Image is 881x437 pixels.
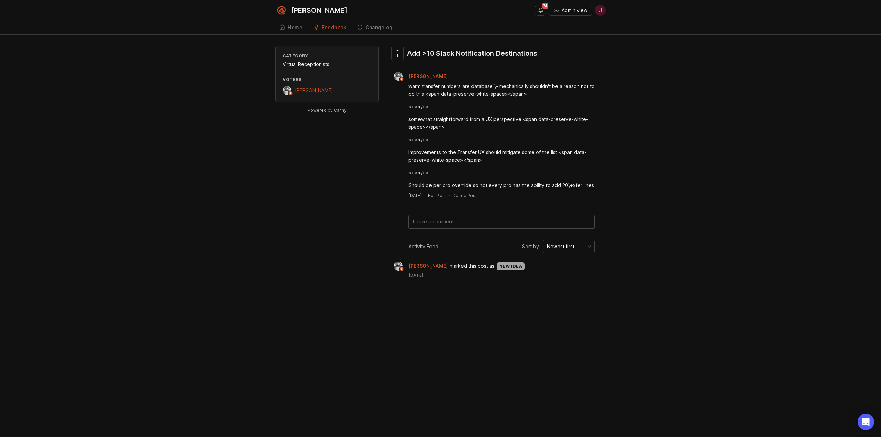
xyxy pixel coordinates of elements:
div: Voters [283,77,371,83]
div: Improvements to the Transfer UX should mitigate some of the list <span data-preserve-white-space>... [408,149,595,164]
img: member badge [399,266,404,272]
div: · [449,193,450,198]
div: somewhat straightforward from a UX perspective <span data-preserve-white-space></span> [408,116,595,131]
div: [PERSON_NAME] [291,7,347,14]
a: Justin Maxwell[PERSON_NAME] [390,262,450,271]
button: Notifications [535,5,546,16]
span: [PERSON_NAME] [295,87,333,93]
span: Sort by [522,243,539,250]
div: Should be per pro override so not every pro has the ability to add 20\+xfer lines [408,182,595,189]
a: Justin Maxwell[PERSON_NAME] [283,86,333,95]
span: marked this post as [450,262,495,270]
button: Admin view [549,5,592,16]
div: Category [283,53,371,59]
a: Justin Maxwell[PERSON_NAME] [390,72,453,81]
a: Changelog [353,21,397,35]
span: [PERSON_NAME] [408,73,448,79]
img: Smith.ai logo [275,4,288,17]
span: 74 [542,3,548,9]
div: warm transfer numbers are database \- mechanically shouldn't be a reason not to do this <span dat... [408,83,595,98]
img: member badge [399,77,404,82]
div: Newest first [547,243,574,250]
img: member badge [288,91,293,96]
div: <p></p> [408,136,595,143]
img: Justin Maxwell [394,262,403,271]
a: Feedback [309,21,350,35]
img: Justin Maxwell [394,72,403,81]
div: Home [288,25,302,30]
div: Feedback [322,25,346,30]
a: Home [275,21,307,35]
img: Justin Maxwell [283,86,291,95]
time: [DATE] [408,272,595,278]
div: new idea [497,262,525,270]
button: J [595,5,606,16]
div: Add >10 Slack Notification Destinations [407,48,537,58]
span: J [599,6,602,14]
div: Open Intercom Messenger [858,414,874,430]
div: <p></p> [408,169,595,176]
div: Delete Post [453,193,477,198]
div: Virtual Receptionists [283,61,371,68]
div: · [424,193,425,198]
span: [PERSON_NAME] [408,262,448,270]
div: Activity Feed [408,243,438,250]
div: Changelog [365,25,393,30]
span: Admin view [562,7,587,14]
div: Edit Post [428,193,446,198]
div: <p></p> [408,103,595,110]
a: Powered by Canny [307,106,348,114]
a: [DATE] [408,193,422,198]
button: 1 [391,46,404,61]
span: 1 [396,53,399,59]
